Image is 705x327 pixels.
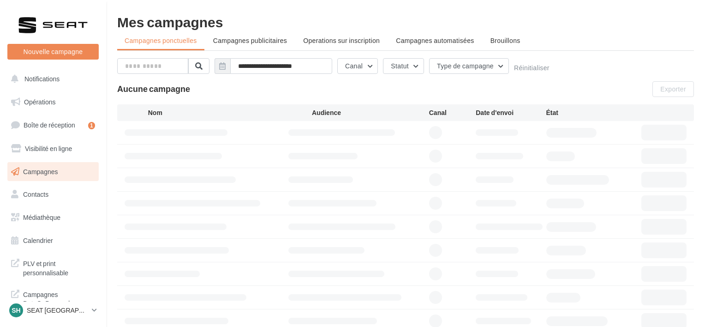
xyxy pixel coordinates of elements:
a: SH SEAT [GEOGRAPHIC_DATA] [7,302,99,319]
button: Type de campagne [429,58,509,74]
a: Opérations [6,92,101,112]
span: Visibilité en ligne [25,145,72,152]
span: Campagnes DataOnDemand [23,288,95,308]
a: Boîte de réception1 [6,115,101,135]
button: Réinitialiser [514,64,550,72]
div: État [546,108,616,117]
span: Operations sur inscription [303,36,380,44]
a: Calendrier [6,231,101,250]
div: Canal [429,108,476,117]
span: Notifications [24,75,60,83]
span: Aucune campagne [117,84,190,94]
a: Médiathèque [6,208,101,227]
span: Campagnes automatisées [396,36,474,44]
span: Opérations [24,98,55,106]
div: Audience [312,108,429,117]
div: 1 [88,122,95,129]
span: Médiathèque [23,213,60,221]
div: Nom [148,108,312,117]
button: Notifications [6,69,97,89]
button: Nouvelle campagne [7,44,99,60]
span: Brouillons [490,36,520,44]
button: Exporter [652,81,694,97]
a: Campagnes DataOnDemand [6,285,101,312]
span: Contacts [23,190,48,198]
a: Visibilité en ligne [6,139,101,158]
p: SEAT [GEOGRAPHIC_DATA] [27,306,88,315]
span: PLV et print personnalisable [23,257,95,277]
a: PLV et print personnalisable [6,254,101,281]
span: SH [12,306,20,315]
div: Mes campagnes [117,15,694,29]
a: Campagnes [6,162,101,182]
span: Boîte de réception [24,121,75,129]
span: Calendrier [23,236,53,244]
button: Canal [337,58,378,74]
button: Statut [383,58,424,74]
span: Campagnes [23,167,58,175]
a: Contacts [6,185,101,204]
div: Date d'envoi [476,108,546,117]
span: Campagnes publicitaires [213,36,287,44]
